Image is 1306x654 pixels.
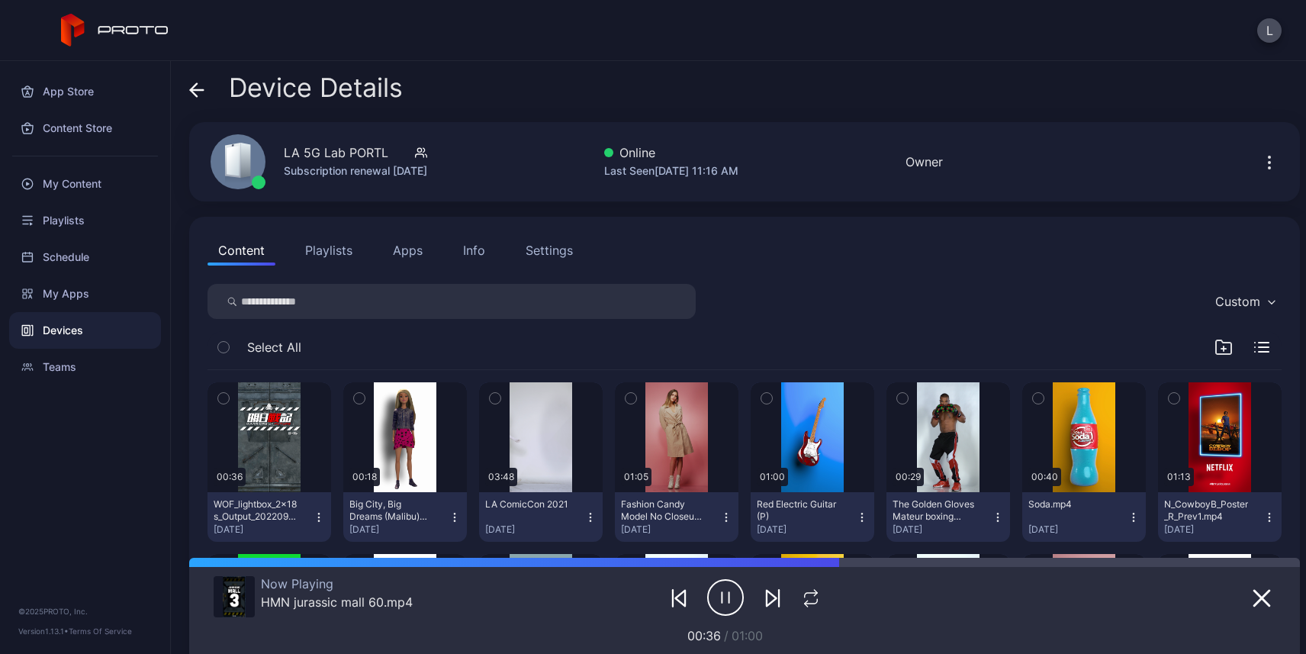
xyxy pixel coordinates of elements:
[1164,498,1248,523] div: N_CowboyB_Poster_R_Prev1.mp4
[1028,498,1112,511] div: Soda.mp4
[69,627,132,636] a: Terms Of Service
[382,235,433,266] button: Apps
[18,627,69,636] span: Version 1.13.1 •
[9,349,161,385] a: Teams
[479,492,603,542] button: LA ComicCon 2021[DATE]
[9,73,161,110] a: App Store
[284,143,388,162] div: LA 5G Lab PORTL
[207,235,275,266] button: Content
[9,275,161,312] a: My Apps
[294,235,363,266] button: Playlists
[893,524,992,536] div: [DATE]
[9,110,161,147] a: Content Store
[284,162,427,180] div: Subscription renewal [DATE]
[207,492,331,542] button: WOF_lightbox_2x18s_Output_20220914.mp4[DATE]
[9,312,161,349] a: Devices
[485,524,584,536] div: [DATE]
[906,153,943,171] div: Owner
[724,628,729,643] span: /
[214,524,313,536] div: [DATE]
[621,524,720,536] div: [DATE]
[247,338,301,356] span: Select All
[893,498,976,523] div: The Golden Gloves Mateur boxing Stronger by Kanye West
[214,498,298,523] div: WOF_lightbox_2x18s_Output_20220914.mp4
[757,498,841,523] div: Red Electric Guitar (P)
[485,498,569,511] div: LA ComicCon 2021
[526,241,573,259] div: Settings
[1257,18,1282,43] button: L
[615,492,738,542] button: Fashion Candy Model No Closeups (P)[DATE]
[452,235,496,266] button: Info
[18,605,152,617] div: © 2025 PROTO, Inc.
[463,241,485,259] div: Info
[687,628,721,643] span: 00:36
[886,492,1010,542] button: The Golden Gloves Mateur boxing Stronger by [PERSON_NAME][DATE]
[621,498,705,523] div: Fashion Candy Model No Closeups (P)
[1158,492,1282,542] button: N_CowboyB_Poster_R_Prev1.mp4[DATE]
[1028,524,1127,536] div: [DATE]
[1215,294,1260,309] div: Custom
[9,202,161,239] a: Playlists
[9,239,161,275] a: Schedule
[343,492,467,542] button: Big City, Big Dreams (Malibu) Barbie Doll on a turning pedestal[DATE]
[751,492,874,542] button: Red Electric Guitar (P)[DATE]
[1208,284,1282,319] button: Custom
[1164,524,1263,536] div: [DATE]
[349,498,433,523] div: Big City, Big Dreams (Malibu) Barbie Doll on a turning pedestal
[9,166,161,202] a: My Content
[757,524,856,536] div: [DATE]
[1022,492,1146,542] button: Soda.mp4[DATE]
[229,73,403,102] span: Device Details
[261,576,413,591] div: Now Playing
[349,524,449,536] div: [DATE]
[604,162,738,180] div: Last Seen [DATE] 11:16 AM
[732,628,763,643] span: 01:00
[515,235,584,266] button: Settings
[604,143,738,162] div: Online
[261,594,413,610] div: HMN jurassic mall 60.mp4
